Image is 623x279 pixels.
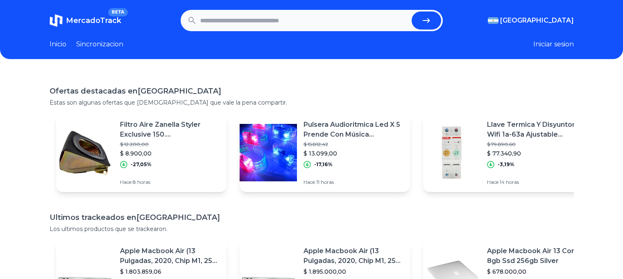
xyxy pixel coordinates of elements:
button: Iniciar sesion [533,39,574,49]
p: Apple Macbook Air 13 Core I5 8gb Ssd 256gb Silver [487,246,587,266]
p: $ 1.803.859,06 [120,268,220,276]
p: Apple Macbook Air (13 Pulgadas, 2020, Chip M1, 256 Gb De Ssd, 8 Gb De Ram) - Plata [120,246,220,266]
span: [GEOGRAPHIC_DATA] [500,16,574,25]
p: -27,05% [131,161,152,168]
p: Apple Macbook Air (13 Pulgadas, 2020, Chip M1, 256 Gb De Ssd, 8 Gb De Ram) - Plata [304,246,403,266]
p: $ 8.900,00 [120,149,220,158]
p: $ 77.340,90 [487,149,587,158]
p: $ 13.099,00 [304,149,403,158]
h1: Ultimos trackeados en [GEOGRAPHIC_DATA] [50,212,574,223]
img: Featured image [423,124,480,181]
p: -17,16% [314,161,333,168]
p: Filtro Aire Zanella Styler Exclusive 150. [PERSON_NAME] [120,120,220,139]
p: Estas son algunas ofertas que [DEMOGRAPHIC_DATA] que vale la pena compartir. [50,98,574,107]
a: Sincronizacion [76,39,123,49]
p: Hace 8 horas [120,179,220,185]
p: Hace 11 horas [304,179,403,185]
img: Featured image [56,124,113,181]
a: Featured imagePulsera Audioritmica Led X 5 Prende Con Música Luminoso$ 15.812,42$ 13.099,00-17,16... [240,113,410,192]
p: $ 678.000,00 [487,268,587,276]
p: $ 12.200,00 [120,141,220,148]
p: -3,19% [498,161,514,168]
a: Featured imageLlave Termica Y Disyuntor Wifi 1a-63a Ajustable Smartlife$ 79.890,60$ 77.340,90-3,1... [423,113,594,192]
p: Hace 14 horas [487,179,587,185]
p: Llave Termica Y Disyuntor Wifi 1a-63a Ajustable Smartlife [487,120,587,139]
a: Featured imageFiltro Aire Zanella Styler Exclusive 150. [PERSON_NAME]$ 12.200,00$ 8.900,00-27,05%... [56,113,227,192]
span: MercadoTrack [66,16,121,25]
p: $ 79.890,60 [487,141,587,148]
img: Argentina [488,17,498,24]
img: MercadoTrack [50,14,63,27]
p: Los ultimos productos que se trackearon. [50,225,574,233]
img: Featured image [240,124,297,181]
span: BETA [108,8,127,16]
button: [GEOGRAPHIC_DATA] [488,16,574,25]
p: Pulsera Audioritmica Led X 5 Prende Con Música Luminoso [304,120,403,139]
a: MercadoTrackBETA [50,14,121,27]
a: Inicio [50,39,66,49]
p: $ 1.895.000,00 [304,268,403,276]
h1: Ofertas destacadas en [GEOGRAPHIC_DATA] [50,85,574,97]
p: $ 15.812,42 [304,141,403,148]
